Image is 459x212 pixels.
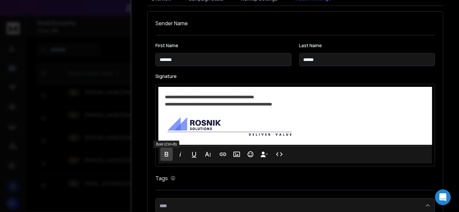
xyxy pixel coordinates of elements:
[258,148,270,161] button: Insert Unsubscribe Link
[155,174,168,182] h1: Tags
[273,148,286,161] button: Code View
[155,43,291,48] label: First Name
[155,19,435,27] h1: Sender Name
[435,189,451,205] div: Open Intercom Messenger
[155,74,435,79] label: Signature
[153,141,179,148] div: Bold (Ctrl+B)
[299,43,435,48] label: Last Name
